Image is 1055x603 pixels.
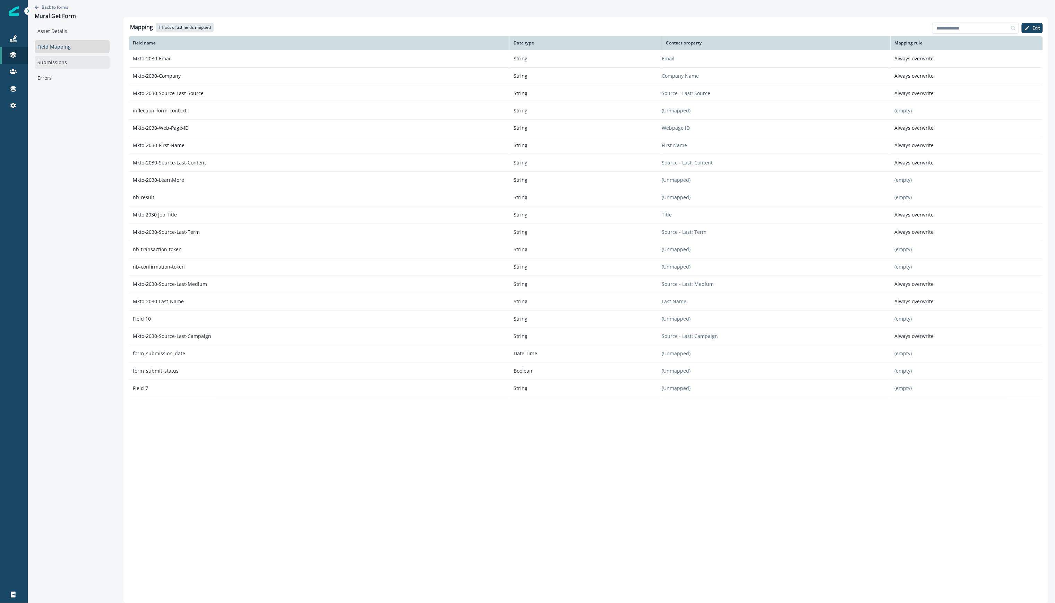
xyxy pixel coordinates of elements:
p: Last Name [662,298,891,305]
p: Title [662,211,891,218]
p: Boolean [509,365,662,377]
a: Errors [35,71,110,84]
p: String [509,156,662,169]
p: nb-transaction-token [129,243,509,256]
p: Mkto-2030-Source-Last-Campaign [129,330,509,342]
a: Field Mapping [35,40,110,53]
p: out of [165,24,176,31]
p: Always overwrite [891,70,1043,82]
p: Always overwrite [891,330,1043,342]
div: Mapping rule [895,40,1039,46]
p: Always overwrite [891,122,1043,134]
p: (empty) [891,191,1043,204]
div: Data type [514,40,658,46]
img: Inflection [9,6,19,16]
p: (empty) [891,243,1043,256]
p: String [509,70,662,82]
p: (empty) [891,382,1043,394]
p: String [509,295,662,308]
p: String [509,278,662,290]
p: Source - Last: Campaign [662,333,891,340]
p: Back to forms [42,4,68,10]
p: Always overwrite [891,295,1043,308]
p: Always overwrite [891,226,1043,238]
p: Always overwrite [891,209,1043,221]
p: (Unmapped) [662,385,891,392]
p: Field 7 [129,382,509,394]
p: String [509,174,662,186]
p: Mkto-2030-LearnMore [129,174,509,186]
p: Always overwrite [891,139,1043,152]
p: String [509,122,662,134]
p: Always overwrite [891,156,1043,169]
p: Mkto-2030-First-Name [129,139,509,152]
p: First Name [662,142,891,149]
p: Company Name [662,73,891,79]
p: Mkto-2030-Last-Name [129,295,509,308]
p: (Unmapped) [662,263,891,270]
p: Edit [1033,26,1040,31]
p: Mkto-2030-Source-Last-Source [129,87,509,100]
a: Asset Details [35,25,110,37]
p: fields mapped [183,24,211,31]
p: form_submit_status [129,365,509,377]
p: Mkto-2030-Source-Last-Content [129,156,509,169]
p: Source - Last: Term [662,229,891,236]
a: Submissions [35,56,110,69]
button: Go back [35,4,68,10]
p: String [509,209,662,221]
p: String [509,87,662,100]
p: Mkto-2030-Email [129,52,509,65]
button: Edit [1022,23,1043,33]
p: Always overwrite [891,52,1043,65]
p: String [509,261,662,273]
p: String [509,104,662,117]
p: Source - Last: Medium [662,281,891,288]
h2: Mapping [130,24,153,31]
p: String [509,243,662,256]
p: Email [662,55,891,62]
p: (empty) [891,347,1043,360]
p: String [509,139,662,152]
p: Always overwrite [891,87,1043,100]
p: String [509,313,662,325]
p: 11 [158,24,163,31]
p: Contact property [666,40,702,46]
div: Mural Get Form [35,13,76,20]
p: (Unmapped) [662,367,891,374]
p: Always overwrite [891,278,1043,290]
p: (empty) [891,104,1043,117]
div: Field name [133,40,505,46]
p: Mkto-2030-Source-Last-Term [129,226,509,238]
p: (Unmapped) [662,177,891,184]
p: nb-result [129,191,509,204]
p: Source - Last: Source [662,90,891,97]
p: Mkto 2030 Job Title [129,209,509,221]
p: Mkto-2030-Source-Last-Medium [129,278,509,290]
p: (Unmapped) [662,315,891,322]
p: Webpage ID [662,125,891,131]
p: (Unmapped) [662,246,891,253]
p: String [509,330,662,342]
p: Mkto-2030-Web-Page-ID [129,122,509,134]
p: String [509,226,662,238]
p: nb-confirmation-token [129,261,509,273]
p: Source - Last: Content [662,159,891,166]
p: String [509,191,662,204]
p: String [509,52,662,65]
p: 20 [177,24,182,31]
p: String [509,382,662,394]
p: (empty) [891,261,1043,273]
p: form_submission_date [129,347,509,360]
p: (Unmapped) [662,194,891,201]
p: Date Time [509,347,662,360]
p: Mkto-2030-Company [129,70,509,82]
p: Field 10 [129,313,509,325]
p: (empty) [891,365,1043,377]
p: (Unmapped) [662,350,891,357]
p: inflection_form_context [129,104,509,117]
p: (Unmapped) [662,107,891,114]
p: (empty) [891,174,1043,186]
p: (empty) [891,313,1043,325]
